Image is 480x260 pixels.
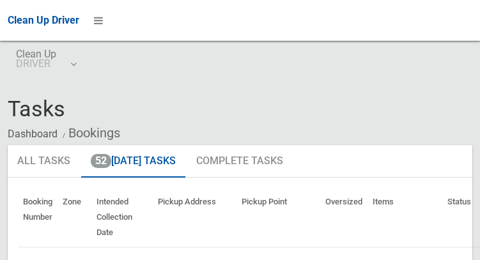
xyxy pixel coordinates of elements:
a: Clean Up Driver [8,11,79,30]
a: Dashboard [8,128,58,140]
a: Clean UpDRIVER [8,41,84,82]
span: 52 [91,154,111,168]
a: All Tasks [8,145,80,178]
th: Booking Number [18,188,58,247]
a: 52[DATE] Tasks [81,145,185,178]
li: Bookings [59,121,120,145]
th: Items [368,188,442,247]
th: Intended Collection Date [91,188,153,247]
span: Clean Up Driver [8,14,79,26]
th: Zone [58,188,91,247]
span: Clean Up [16,49,75,68]
a: Complete Tasks [187,145,293,178]
span: Tasks [8,96,65,121]
th: Pickup Address [153,188,236,247]
th: Oversized [320,188,368,247]
th: Status [442,188,476,247]
th: Pickup Point [236,188,320,247]
small: DRIVER [16,59,56,68]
